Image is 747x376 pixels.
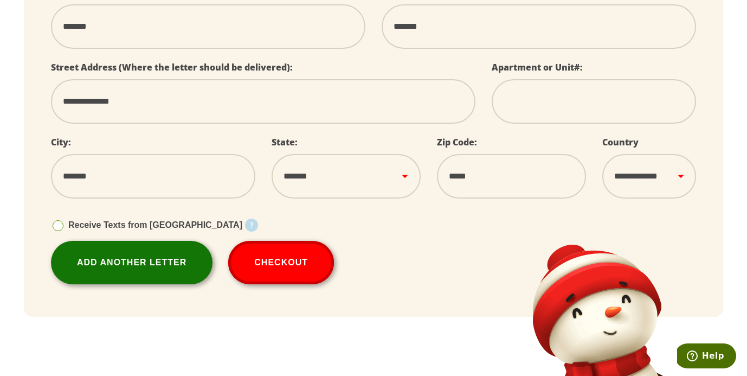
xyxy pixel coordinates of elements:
label: Apartment or Unit#: [492,61,583,73]
label: Zip Code: [437,136,477,148]
label: City: [51,136,71,148]
span: Receive Texts from [GEOGRAPHIC_DATA] [68,220,242,230]
iframe: Opens a widget where you can find more information [677,343,736,371]
label: Country [602,136,639,148]
label: State: [272,136,298,148]
button: Checkout [228,241,334,284]
a: Add Another Letter [51,241,212,284]
label: Street Address (Where the letter should be delivered): [51,61,293,73]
